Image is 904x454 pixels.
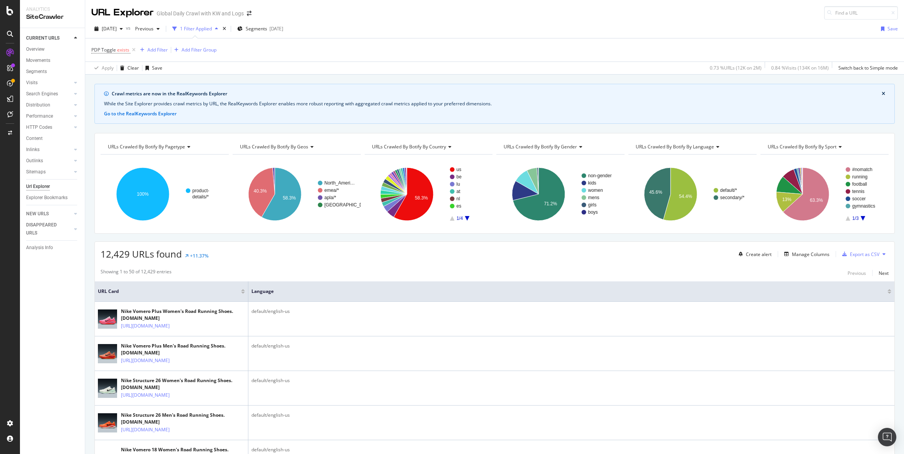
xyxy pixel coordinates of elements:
[246,25,267,32] span: Segments
[126,25,132,31] span: vs
[852,181,867,187] text: football
[112,90,882,97] div: Crawl metrics are now in the RealKeywords Explorer
[26,221,65,237] div: DISAPPEARED URLS
[26,34,59,42] div: CURRENT URLS
[98,342,117,366] img: main image
[121,412,245,426] div: Nike Structure 26 Men's Road Running Shoes. [DOMAIN_NAME]
[852,167,873,172] text: #nomatch
[132,23,163,35] button: Previous
[91,23,126,35] button: [DATE]
[887,25,898,32] div: Save
[879,270,889,276] div: Next
[117,62,139,74] button: Clear
[26,146,72,154] a: Inlinks
[180,25,212,32] div: 1 Filter Applied
[456,216,463,221] text: 1/4
[102,25,117,32] span: 2025 Oct. 7th
[238,141,354,153] h4: URLs Crawled By Botify By geos
[251,308,891,315] div: default/english-us
[588,188,603,193] text: women
[26,194,68,202] div: Explorer Bookmarks
[502,141,618,153] h4: URLs Crawled By Botify By gender
[221,25,228,33] div: times
[104,100,885,107] div: While the Site Explorer provides crawl metrics by URL, the RealKeywords Explorer enables more rob...
[121,322,170,330] a: [URL][DOMAIN_NAME]
[746,251,772,258] div: Create alert
[852,203,875,209] text: gymnastics
[234,23,286,35] button: Segments[DATE]
[26,112,53,120] div: Performance
[588,180,596,186] text: kids
[848,270,866,276] div: Previous
[26,101,72,109] a: Distribution
[365,161,493,228] svg: A chart.
[182,47,216,53] div: Add Filter Group
[26,45,79,53] a: Overview
[108,143,185,150] span: URLs Crawled By Botify By pagetype
[26,79,72,87] a: Visits
[26,183,79,191] a: Url Explorer
[101,161,229,228] svg: A chart.
[848,268,866,278] button: Previous
[26,146,40,154] div: Inlinks
[26,45,45,53] div: Overview
[26,183,50,191] div: Url Explorer
[879,268,889,278] button: Next
[91,47,116,53] span: PDP Toggle
[824,6,898,20] input: Find a URL
[456,203,461,209] text: es
[456,167,461,172] text: us
[852,196,866,201] text: soccer
[137,191,149,197] text: 100%
[456,189,461,194] text: at
[91,62,114,74] button: Apply
[852,174,868,180] text: running
[838,65,898,71] div: Switch back to Simple mode
[251,288,876,295] span: language
[26,123,52,131] div: HTTP Codes
[324,180,355,186] text: North_Ameri…
[771,65,829,71] div: 0.84 % Visits ( 134K on 16M )
[152,65,162,71] div: Save
[415,195,428,201] text: 58.3%
[251,343,891,349] div: default/english-us
[456,196,460,201] text: nl
[850,251,879,258] div: Export as CSV
[26,194,79,202] a: Explorer Bookmarks
[132,25,154,32] span: Previous
[121,343,245,356] div: Nike Vomero Plus Men's Road Running Shoes. [DOMAIN_NAME]
[26,157,43,165] div: Outlinks
[101,268,172,278] div: Showing 1 to 50 of 12,429 entries
[760,161,889,228] svg: A chart.
[324,195,336,200] text: apla/*
[233,161,361,228] div: A chart.
[628,161,757,228] svg: A chart.
[121,357,170,364] a: [URL][DOMAIN_NAME]
[127,65,139,71] div: Clear
[588,195,599,200] text: mens
[26,57,50,65] div: Movements
[121,426,170,434] a: [URL][DOMAIN_NAME]
[26,57,79,65] a: Movements
[26,244,53,252] div: Analysis Info
[456,174,462,180] text: be
[157,10,244,17] div: Global Daily Crawl with KW and Logs
[852,189,864,194] text: tennis
[192,188,209,193] text: product-
[735,248,772,260] button: Create alert
[247,11,251,16] div: arrow-right-arrow-left
[26,221,72,237] a: DISAPPEARED URLS
[26,90,72,98] a: Search Engines
[26,68,47,76] div: Segments
[26,135,43,143] div: Content
[792,251,830,258] div: Manage Columns
[720,195,745,200] text: secondary/*
[240,143,308,150] span: URLs Crawled By Botify By geos
[142,62,162,74] button: Save
[26,135,79,143] a: Content
[835,62,898,74] button: Switch back to Simple mode
[121,377,245,391] div: Nike Structure 26 Women's Road Running Shoes. [DOMAIN_NAME]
